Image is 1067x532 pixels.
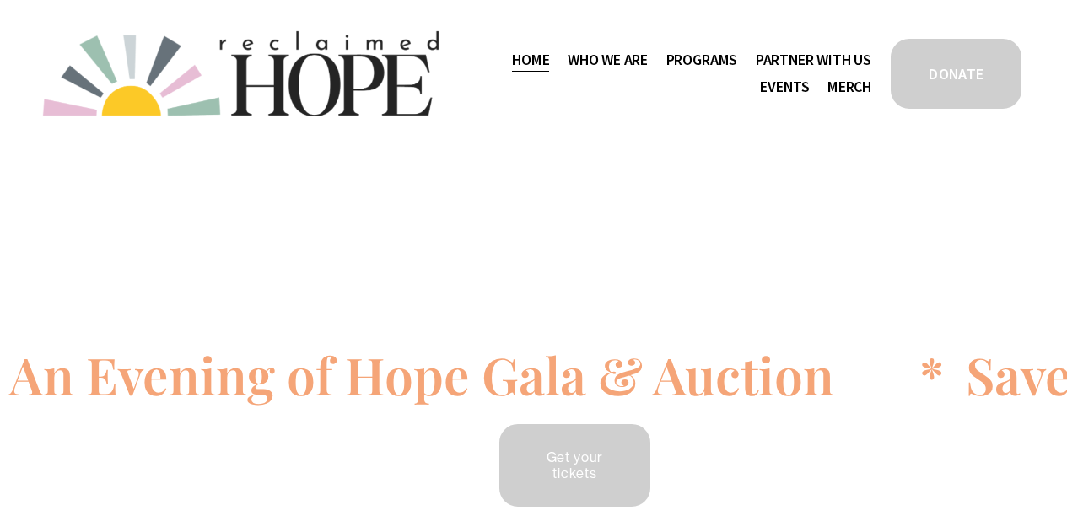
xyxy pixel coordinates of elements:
a: folder dropdown [666,46,738,73]
a: Home [512,46,549,73]
a: Merch [827,73,871,100]
a: Get your tickets [497,422,653,509]
a: DONATE [888,36,1024,111]
img: Reclaimed Hope Initiative [43,31,439,116]
a: folder dropdown [568,46,648,73]
span: Who We Are [568,48,648,73]
a: Events [760,73,809,100]
span: Partner With Us [756,48,871,73]
span: Programs [666,48,738,73]
a: folder dropdown [756,46,871,73]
